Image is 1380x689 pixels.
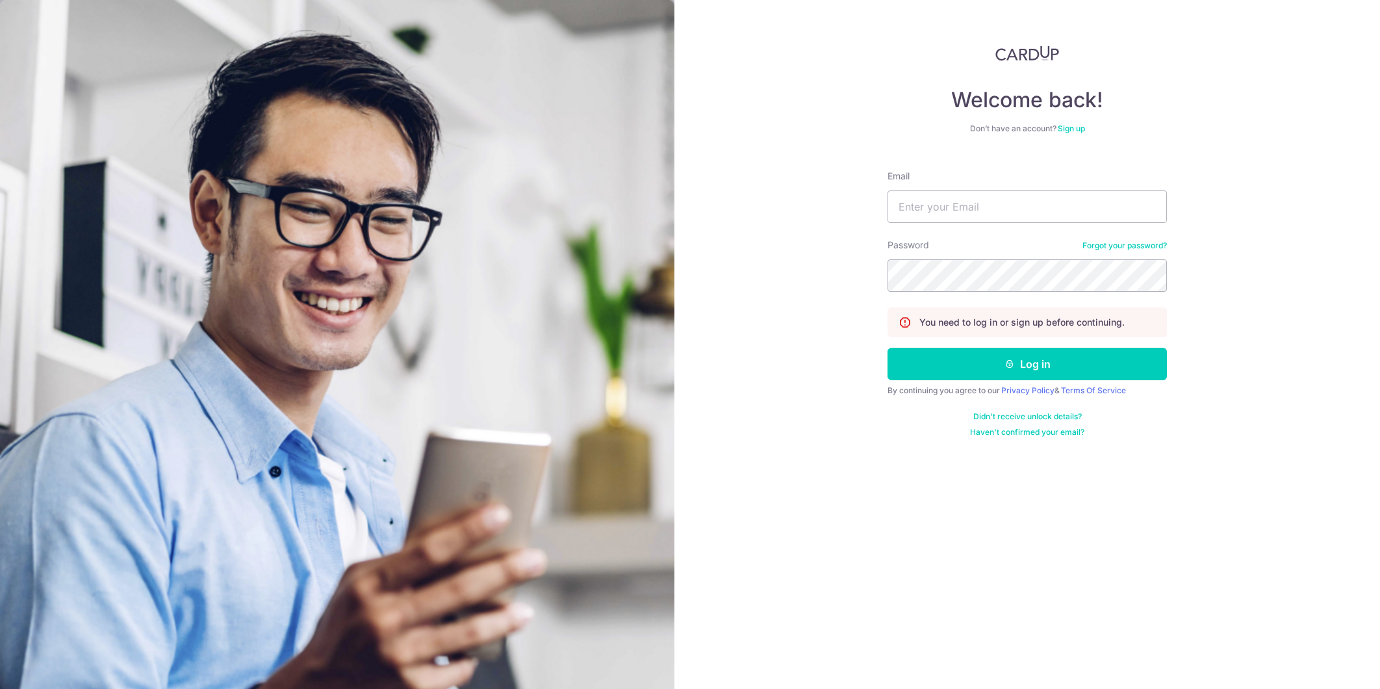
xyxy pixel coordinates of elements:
[888,385,1167,396] div: By continuing you agree to our &
[970,427,1084,437] a: Haven't confirmed your email?
[888,123,1167,134] div: Don’t have an account?
[1058,123,1085,133] a: Sign up
[888,190,1167,223] input: Enter your Email
[919,316,1125,329] p: You need to log in or sign up before continuing.
[973,411,1082,422] a: Didn't receive unlock details?
[888,170,910,183] label: Email
[1061,385,1126,395] a: Terms Of Service
[888,239,929,252] label: Password
[888,348,1167,380] button: Log in
[1001,385,1054,395] a: Privacy Policy
[1082,240,1167,251] a: Forgot your password?
[995,45,1059,61] img: CardUp Logo
[888,87,1167,113] h4: Welcome back!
